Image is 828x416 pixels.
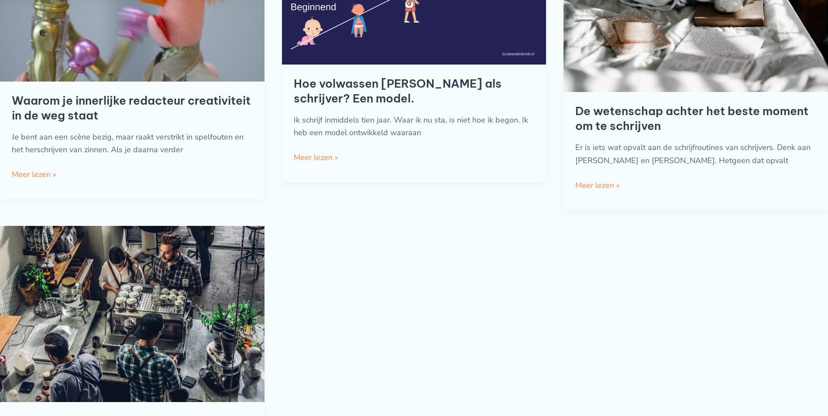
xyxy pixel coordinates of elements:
[575,179,620,192] a: Meer lezen »
[12,131,253,157] p: Je bent aan een scène bezig, maar raakt verstrikt in spelfouten en het herschrijven van zinnen. A...
[12,168,56,181] a: Meer lezen »
[12,93,251,123] a: Waarom je innerlijke redacteur creativiteit in de weg staat
[575,141,816,167] p: Er is iets wat opvalt aan de schrijfroutines van schrijvers. Denk aan [PERSON_NAME] en [PERSON_NA...
[294,76,502,106] a: Hoe volwassen [PERSON_NAME] als schrijver? Een model.
[294,114,535,140] p: Ik schrijf inmiddels tien jaar. Waar ik nu sta, is niet hoe ik begon. Ik heb een model ontwikkeld...
[575,104,808,133] a: De wetenschap achter het beste moment om te schrijven
[294,151,338,164] a: Meer lezen »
